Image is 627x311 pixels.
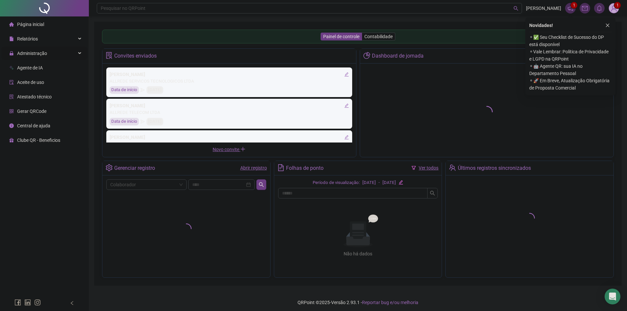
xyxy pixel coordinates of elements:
span: Reportar bug e/ou melhoria [362,300,418,305]
div: [DATE] [146,86,163,94]
span: facebook [14,299,21,306]
span: file [9,37,14,41]
div: Convites enviados [114,50,157,62]
div: Data de início [110,118,139,125]
span: notification [567,5,573,11]
div: Folhas de ponto [286,163,324,174]
span: qrcode [9,109,14,114]
span: left [70,301,74,305]
span: instagram [34,299,41,306]
span: edit [344,72,349,77]
span: plus [240,146,246,152]
span: edit [344,135,349,140]
span: close [605,23,610,28]
span: Central de ajuda [17,123,50,128]
span: Gerar QRCode [17,109,46,114]
div: Open Intercom Messenger [605,289,620,304]
span: pie-chart [363,52,370,59]
span: mail [582,5,588,11]
div: ALLREDE TELECOM LTDA [110,109,349,116]
span: linkedin [24,299,31,306]
span: Contabilidade [364,34,393,39]
img: 88641 [609,3,619,13]
sup: Atualize o seu contato no menu Meus Dados [614,2,621,9]
div: - [379,179,380,186]
span: send [141,118,145,125]
span: ⚬ 🚀 Em Breve, Atualização Obrigatória de Proposta Comercial [529,77,612,91]
span: filter [411,166,416,170]
span: Administração [17,51,47,56]
span: search [259,182,264,187]
span: gift [9,138,14,143]
span: lock [9,51,14,56]
span: Novo convite [213,147,246,152]
span: edit [399,180,403,184]
span: Versão [331,300,346,305]
span: Painel de controle [323,34,359,39]
span: ⚬ Vale Lembrar: Política de Privacidade e LGPD na QRPoint [529,48,612,63]
span: team [449,164,456,171]
div: [PERSON_NAME] [110,134,349,141]
span: 1 [616,3,619,8]
span: Clube QR - Beneficios [17,138,60,143]
span: 1 [573,3,575,8]
span: Novidades ! [529,22,553,29]
span: loading [181,223,192,234]
span: send [141,86,145,94]
div: Data de início [110,86,139,94]
span: solution [106,52,113,59]
span: setting [106,164,113,171]
span: edit [344,103,349,108]
div: [DATE] [146,118,163,125]
span: info-circle [9,123,14,128]
span: Agente de IA [17,65,43,70]
a: Abrir registro [240,165,267,170]
span: [PERSON_NAME] [526,5,561,12]
span: Atestado técnico [17,94,52,99]
div: [PERSON_NAME] [110,71,349,78]
span: ⚬ ✅ Seu Checklist de Sucesso do DP está disponível [529,34,612,48]
span: solution [9,94,14,99]
span: Aceite de uso [17,80,44,85]
div: Últimos registros sincronizados [458,163,531,174]
span: ⚬ 🤖 Agente QR: sua IA no Departamento Pessoal [529,63,612,77]
span: file-text [277,164,284,171]
div: ALLREDE SERVICOS TECNOLOGICOS LTDA [110,78,349,85]
span: search [430,191,435,196]
span: home [9,22,14,27]
div: Período de visualização: [313,179,360,186]
div: [DATE] [382,179,396,186]
div: [PERSON_NAME] [110,102,349,109]
span: Página inicial [17,22,44,27]
sup: 1 [571,2,577,9]
span: loading [524,213,535,223]
a: Ver todos [419,165,438,170]
span: audit [9,80,14,85]
span: loading [481,106,493,118]
div: Gerenciar registro [114,163,155,174]
div: Não há dados [328,250,388,257]
span: Relatórios [17,36,38,41]
div: ALLREDE SERVICOS TECNOLOGICOS LTDA [110,141,349,148]
div: Dashboard de jornada [372,50,424,62]
span: bell [596,5,602,11]
span: search [513,6,518,11]
div: [DATE] [362,179,376,186]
